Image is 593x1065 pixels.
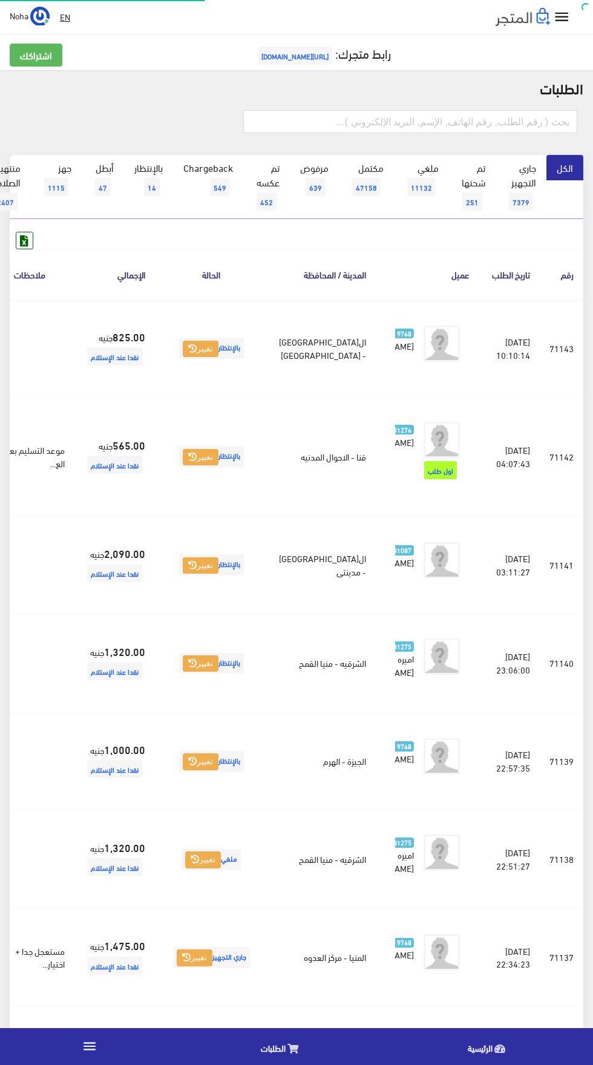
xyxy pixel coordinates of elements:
[479,249,540,300] th: تاريخ الطلب
[261,1040,286,1055] span: الطلبات
[185,851,221,868] button: تغيير
[258,47,332,65] span: [URL][DOMAIN_NAME]
[255,42,391,64] a: رابط متجرك:[URL][DOMAIN_NAME]
[179,338,244,359] span: بالإنتظار
[74,810,155,909] td: جنيه
[173,155,243,205] a: Chargeback549
[74,396,155,517] td: جنيه
[540,517,583,613] td: 71141
[87,347,142,365] span: نقدا عند الإستلام
[394,329,414,339] span: 9768
[87,456,142,474] span: نقدا عند الإستلام
[60,9,70,24] u: EN
[87,564,142,582] span: نقدا عند الإستلام
[268,249,376,300] th: المدينة / المحافظة
[183,341,218,358] button: تغيير
[424,422,460,458] img: avatar.png
[30,7,50,26] img: ...
[268,300,376,397] td: ال[GEOGRAPHIC_DATA] - [GEOGRAPHIC_DATA]
[394,741,414,752] span: 9768
[424,738,460,775] img: avatar.png
[468,1040,493,1055] span: الرئيسية
[87,760,142,778] span: نقدا عند الإستلام
[243,155,290,219] a: تم عكسه452
[407,178,436,196] span: 11132
[540,249,583,300] th: رقم
[82,1038,97,1054] i: 
[339,155,394,205] a: مكتمل47158
[55,6,75,28] a: EN
[183,449,218,466] button: تغيير
[395,638,414,678] a: 31275 اميره [PERSON_NAME]
[540,613,583,713] td: 71140
[104,839,145,855] strong: 1,320.00
[144,178,160,196] span: 14
[104,545,145,561] strong: 2,090.00
[44,178,68,196] span: 1115
[479,810,540,909] td: [DATE] 22:51:27
[424,542,460,578] img: avatar.png
[390,837,414,848] span: 31275
[87,662,142,680] span: نقدا عند الإستلام
[104,937,145,953] strong: 1,475.00
[395,326,414,352] a: 9768 [PERSON_NAME]
[394,155,449,205] a: ملغي11132
[87,858,142,876] span: نقدا عند الإستلام
[104,643,145,659] strong: 1,320.00
[462,192,482,211] span: 251
[179,751,244,772] span: بالإنتظار
[177,949,212,966] button: تغيير
[479,909,540,1006] td: [DATE] 22:34:23
[257,192,277,211] span: 452
[183,753,218,770] button: تغيير
[540,909,583,1006] td: 71137
[479,396,540,517] td: [DATE] 04:07:43
[424,461,457,479] span: اول طلب
[10,8,28,23] span: Noha
[179,554,244,575] span: بالإنتظار
[540,810,583,909] td: 71138
[10,80,583,96] h2: الطلبات
[546,155,583,180] a: الكل
[173,947,250,968] span: جاري التجهيز
[74,517,155,613] td: جنيه
[509,192,533,211] span: 7379
[268,396,376,517] td: قنا - الاحوال المدنيه
[553,8,571,26] i: 
[479,613,540,713] td: [DATE] 23:06:00
[268,713,376,810] td: الجيزة - الهرم
[390,641,414,652] span: 31275
[113,437,145,453] strong: 565.00
[386,1031,593,1062] a: الرئيسية
[395,738,414,765] a: 9768 [PERSON_NAME]
[95,178,111,196] span: 47
[424,326,460,362] img: avatar.png
[210,178,230,196] span: 549
[268,909,376,1006] td: المنيا - مركز العدوه
[113,329,145,344] strong: 825.00
[479,713,540,810] td: [DATE] 22:57:35
[179,446,244,467] span: بالإنتظار
[104,741,145,757] strong: 1,000.00
[424,638,460,675] img: avatar.png
[155,249,268,300] th: الحالة
[352,178,381,196] span: 47158
[395,834,414,874] a: 31275 اميره [PERSON_NAME]
[268,810,376,909] td: الشرقيه - منيا القمح
[395,934,414,961] a: 9768 [PERSON_NAME]
[183,655,218,672] button: تغيير
[390,425,414,435] span: 31276
[10,44,62,67] a: اشتراكك
[376,249,479,300] th: عميل
[268,517,376,613] td: ال[GEOGRAPHIC_DATA] - مدينتى
[268,613,376,713] td: الشرقيه - منيا القمح
[540,300,583,397] td: 71143
[74,713,155,810] td: جنيه
[395,542,414,569] a: 31087 [PERSON_NAME]
[182,849,241,870] span: ملغي
[290,155,339,205] a: مرفوض639
[306,178,326,196] span: 639
[124,155,173,205] a: بالإنتظار14
[394,938,414,948] span: 9768
[31,155,82,205] a: جهز1115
